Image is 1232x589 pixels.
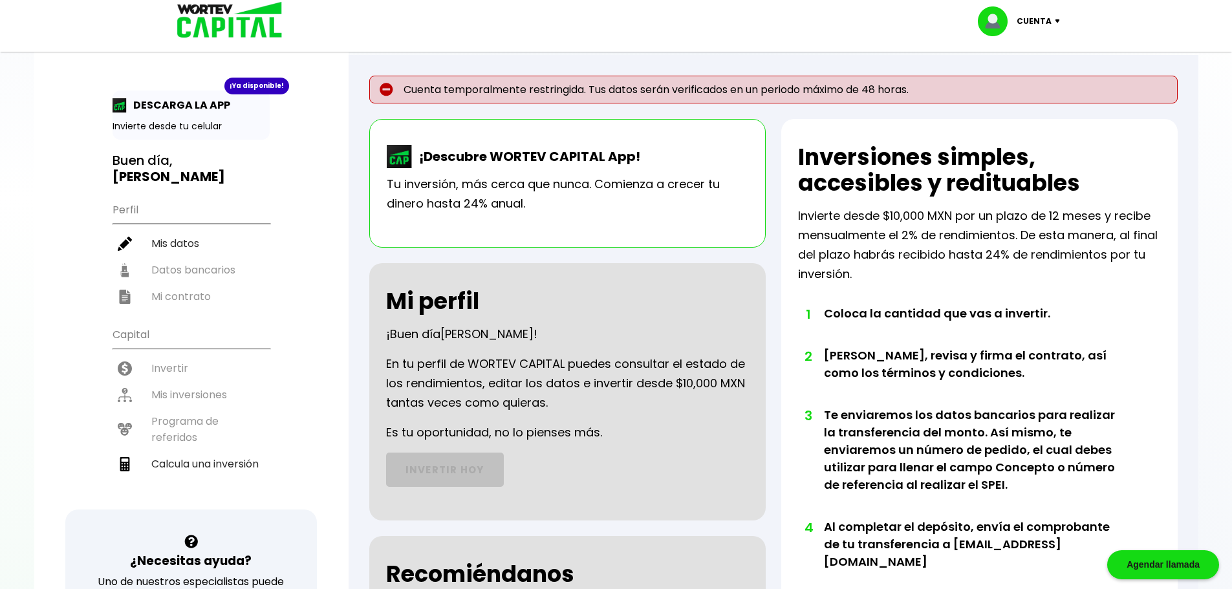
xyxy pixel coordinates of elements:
h3: Buen día, [113,153,270,185]
a: INVERTIR HOY [386,453,504,487]
span: 2 [805,347,811,366]
img: app-icon [113,98,127,112]
p: Cuenta temporalmente restringida. Tus datos serán verificados en un periodo máximo de 48 horas. [369,76,1178,103]
span: 4 [805,518,811,537]
span: 1 [805,305,811,324]
div: Agendar llamada [1107,550,1219,579]
img: icon-down [1052,19,1069,23]
img: editar-icon.952d3147.svg [118,237,132,251]
img: calculadora-icon.17d418c4.svg [118,457,132,471]
li: Te enviaremos los datos bancarios para realizar la transferencia del monto. Así mismo, te enviare... [824,406,1125,518]
p: ¡Buen día ! [386,325,537,344]
li: [PERSON_NAME], revisa y firma el contrato, así como los términos y condiciones. [824,347,1125,406]
ul: Capital [113,320,270,509]
p: Invierte desde $10,000 MXN por un plazo de 12 meses y recibe mensualmente el 2% de rendimientos. ... [798,206,1161,284]
p: DESCARGA LA APP [127,97,230,113]
p: Invierte desde tu celular [113,120,270,133]
p: En tu perfil de WORTEV CAPITAL puedes consultar el estado de los rendimientos, editar los datos e... [386,354,749,412]
div: ¡Ya disponible! [224,78,289,94]
span: 3 [805,406,811,425]
li: Coloca la cantidad que vas a invertir. [824,305,1125,347]
p: Es tu oportunidad, no lo pienses más. [386,423,602,442]
img: error-circle.027baa21.svg [380,83,393,96]
b: [PERSON_NAME] [113,167,225,186]
h2: Inversiones simples, accesibles y redituables [798,144,1161,196]
img: profile-image [978,6,1017,36]
ul: Perfil [113,195,270,310]
p: Tu inversión, más cerca que nunca. Comienza a crecer tu dinero hasta 24% anual. [387,175,748,213]
p: Cuenta [1017,12,1052,31]
h2: Mi perfil [386,288,479,314]
p: ¡Descubre WORTEV CAPITAL App! [413,147,640,166]
img: wortev-capital-app-icon [387,145,413,168]
a: Mis datos [113,230,270,257]
a: Calcula una inversión [113,451,270,477]
span: [PERSON_NAME] [440,326,534,342]
h3: ¿Necesitas ayuda? [130,552,252,570]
